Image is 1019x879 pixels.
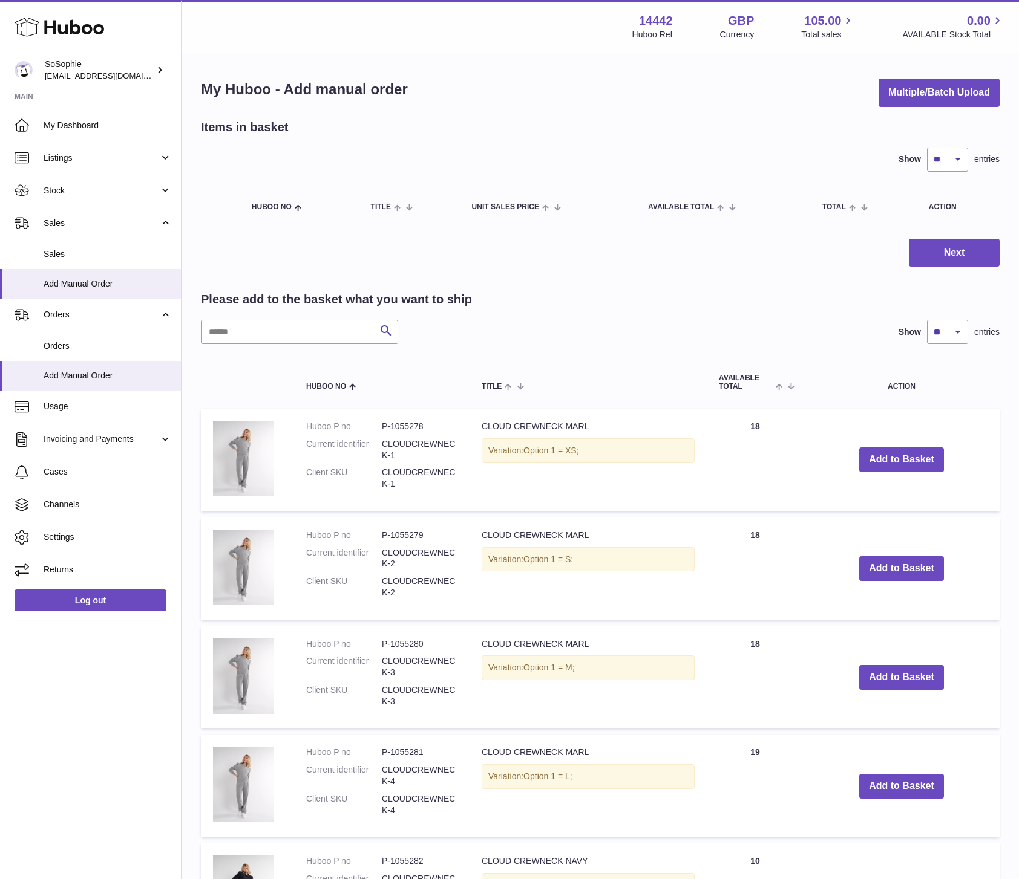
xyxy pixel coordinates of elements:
[470,735,707,837] td: CLOUD CREWNECK MARL
[15,589,166,611] a: Log out
[707,626,804,729] td: 18
[632,29,673,41] div: Huboo Ref
[306,655,382,678] dt: Current identifier
[201,80,408,99] h1: My Huboo - Add manual order
[929,203,988,211] div: Action
[44,120,172,131] span: My Dashboard
[44,401,172,412] span: Usage
[306,547,382,570] dt: Current identifier
[899,326,921,338] label: Show
[720,29,755,41] div: Currency
[44,466,172,478] span: Cases
[44,531,172,543] span: Settings
[859,556,944,581] button: Add to Basket
[639,13,673,29] strong: 14442
[822,203,846,211] span: Total
[306,684,382,707] dt: Client SKU
[801,29,855,41] span: Total sales
[201,291,472,308] h2: Please add to the basket what you want to ship
[719,374,773,390] span: AVAILABLE Total
[306,530,382,541] dt: Huboo P no
[382,638,457,650] dd: P-1055280
[306,793,382,816] dt: Client SKU
[902,13,1004,41] a: 0.00 AVAILABLE Stock Total
[44,433,159,445] span: Invoicing and Payments
[648,203,714,211] span: AVAILABLE Total
[15,61,33,79] img: info@thebigclick.co.uk
[801,13,855,41] a: 105.00 Total sales
[44,248,172,260] span: Sales
[523,771,572,781] span: Option 1 = L;
[804,13,841,29] span: 105.00
[382,747,457,758] dd: P-1055281
[306,855,382,867] dt: Huboo P no
[523,554,573,564] span: Option 1 = S;
[382,793,457,816] dd: CLOUDCREWNECK-4
[859,447,944,472] button: Add to Basket
[306,383,346,391] span: Huboo no
[382,684,457,707] dd: CLOUDCREWNECK-3
[382,855,457,867] dd: P-1055282
[804,362,1000,402] th: Action
[470,409,707,511] td: CLOUD CREWNECK MARL
[472,203,539,211] span: Unit Sales Price
[707,517,804,620] td: 18
[44,340,172,352] span: Orders
[45,59,154,82] div: SoSophie
[482,547,695,572] div: Variation:
[382,438,457,461] dd: CLOUDCREWNECK-1
[859,665,944,690] button: Add to Basket
[470,517,707,620] td: CLOUD CREWNECK MARL
[306,438,382,461] dt: Current identifier
[306,421,382,432] dt: Huboo P no
[382,547,457,570] dd: CLOUDCREWNECK-2
[523,663,574,672] span: Option 1 = M;
[382,764,457,787] dd: CLOUDCREWNECK-4
[707,409,804,511] td: 18
[213,638,274,714] img: CLOUD CREWNECK MARL
[201,119,289,135] h2: Items in basket
[213,747,274,822] img: CLOUD CREWNECK MARL
[44,499,172,510] span: Channels
[382,655,457,678] dd: CLOUDCREWNECK-3
[523,446,578,455] span: Option 1 = XS;
[879,79,1000,107] button: Multiple/Batch Upload
[470,626,707,729] td: CLOUD CREWNECK MARL
[482,655,695,680] div: Variation:
[859,774,944,799] button: Add to Basket
[902,29,1004,41] span: AVAILABLE Stock Total
[967,13,991,29] span: 0.00
[306,576,382,598] dt: Client SKU
[382,530,457,541] dd: P-1055279
[45,71,178,80] span: [EMAIL_ADDRESS][DOMAIN_NAME]
[371,203,391,211] span: Title
[728,13,754,29] strong: GBP
[44,152,159,164] span: Listings
[306,638,382,650] dt: Huboo P no
[252,203,292,211] span: Huboo no
[707,735,804,837] td: 19
[213,421,274,496] img: CLOUD CREWNECK MARL
[306,467,382,490] dt: Client SKU
[974,326,1000,338] span: entries
[44,309,159,320] span: Orders
[482,438,695,463] div: Variation:
[382,467,457,490] dd: CLOUDCREWNECK-1
[482,764,695,789] div: Variation:
[899,154,921,165] label: Show
[44,370,172,381] span: Add Manual Order
[974,154,1000,165] span: entries
[382,576,457,598] dd: CLOUDCREWNECK-2
[306,747,382,758] dt: Huboo P no
[44,278,172,290] span: Add Manual Order
[213,530,274,605] img: CLOUD CREWNECK MARL
[44,564,172,576] span: Returns
[909,239,1000,267] button: Next
[382,421,457,432] dd: P-1055278
[44,185,159,196] span: Stock
[44,218,159,229] span: Sales
[482,383,502,391] span: Title
[306,764,382,787] dt: Current identifier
